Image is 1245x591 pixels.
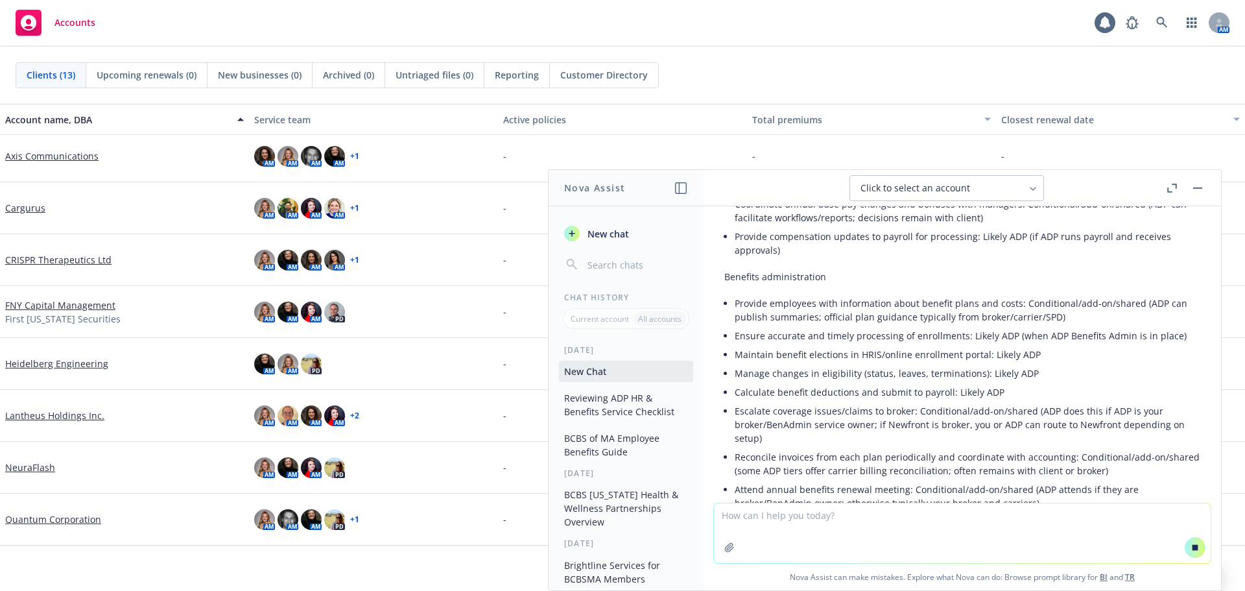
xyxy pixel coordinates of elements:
[495,68,539,82] span: Reporting
[350,152,359,160] a: + 1
[735,364,1200,383] li: Manage changes in eligibility (status, leaves, terminations): Likely ADP
[301,302,322,322] img: photo
[218,68,302,82] span: New businesses (0)
[324,302,345,322] img: photo
[301,354,322,374] img: photo
[1119,10,1145,36] a: Report a Bug
[5,149,99,163] a: Axis Communications
[278,250,298,271] img: photo
[860,182,970,195] span: Click to select an account
[735,326,1200,345] li: Ensure accurate and timely processing of enrollments: Likely ADP (when ADP Benefits Admin is in p...
[559,428,693,463] button: BCBS of MA Employee Benefits Guide
[278,509,298,530] img: photo
[5,298,115,312] a: FNY Capital Management
[301,509,322,530] img: photo
[735,448,1200,480] li: Reconcile invoices from each plan periodically and coordinate with accounting: Conditional/add-on...
[559,387,693,422] button: Reviewing ADP HR & Benefits Service Checklist
[735,480,1200,513] li: Attend annual benefits renewal meeting: Conditional/add-on/shared (ADP attends if they are broker...
[549,468,704,479] div: [DATE]
[323,68,374,82] span: Archived (0)
[249,104,498,135] button: Service team
[503,461,506,474] span: -
[301,198,322,219] img: photo
[10,5,101,41] a: Accounts
[5,312,121,326] span: First [US_STATE] Securities
[735,294,1200,326] li: Provide employees with information about benefit plans and costs: Conditional/add-on/shared (ADP ...
[549,292,704,303] div: Chat History
[278,302,298,322] img: photo
[996,104,1245,135] button: Closest renewal date
[254,509,275,530] img: photo
[559,361,693,382] button: New Chat
[498,104,747,135] button: Active policies
[724,270,1200,283] p: Benefits administration
[278,146,298,167] img: photo
[503,149,506,163] span: -
[324,198,345,219] img: photo
[278,354,298,374] img: photo
[585,227,629,241] span: New chat
[350,412,359,420] a: + 2
[1100,572,1108,583] a: BI
[254,250,275,271] img: photo
[324,250,345,271] img: photo
[503,113,742,127] div: Active policies
[254,146,275,167] img: photo
[709,564,1216,590] span: Nova Assist can make mistakes. Explore what Nova can do: Browse prompt library for and
[5,409,104,422] a: Lantheus Holdings Inc.
[559,222,693,245] button: New chat
[1125,572,1135,583] a: TR
[585,256,688,274] input: Search chats
[735,345,1200,364] li: Maintain benefit elections in HRIS/online enrollment portal: Likely ADP
[549,344,704,356] div: [DATE]
[735,402,1200,448] li: Escalate coverage issues/claims to broker: Conditional/add-on/shared (ADP does this if ADP is you...
[350,516,359,524] a: + 1
[301,250,322,271] img: photo
[350,256,359,264] a: + 1
[301,146,322,167] img: photo
[278,198,298,219] img: photo
[396,68,473,82] span: Untriaged files (0)
[503,201,506,215] span: -
[324,405,345,426] img: photo
[735,383,1200,402] li: Calculate benefit deductions and submit to payroll: Likely ADP
[735,227,1200,259] li: Provide compensation updates to payroll for processing: Likely ADP (if ADP runs payroll and recei...
[503,513,506,526] span: -
[254,354,275,374] img: photo
[5,357,108,370] a: Heidelberg Engineering
[849,175,1044,201] button: Click to select an account
[638,313,682,324] p: All accounts
[254,457,275,478] img: photo
[324,509,345,530] img: photo
[503,253,506,267] span: -
[350,204,359,212] a: + 1
[5,253,112,267] a: CRISPR Therapeutics Ltd
[1179,10,1205,36] a: Switch app
[5,113,230,127] div: Account name, DBA
[254,302,275,322] img: photo
[735,195,1200,227] li: Coordinate annual base pay changes and bonuses with managers: Conditional/add-on/shared (ADP can ...
[5,461,55,474] a: NeuraFlash
[97,68,196,82] span: Upcoming renewals (0)
[27,68,75,82] span: Clients (13)
[560,68,648,82] span: Customer Directory
[301,457,322,478] img: photo
[54,18,95,28] span: Accounts
[503,305,506,319] span: -
[254,405,275,426] img: photo
[559,484,693,533] button: BCBS [US_STATE] Health & Wellness Partnerships Overview
[752,149,755,163] span: -
[278,405,298,426] img: photo
[503,357,506,370] span: -
[752,113,977,127] div: Total premiums
[324,457,345,478] img: photo
[747,104,996,135] button: Total premiums
[5,513,101,526] a: Quantum Corporation
[324,146,345,167] img: photo
[254,113,493,127] div: Service team
[564,181,625,195] h1: Nova Assist
[301,405,322,426] img: photo
[571,313,629,324] p: Current account
[5,201,45,215] a: Cargurus
[1001,113,1226,127] div: Closest renewal date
